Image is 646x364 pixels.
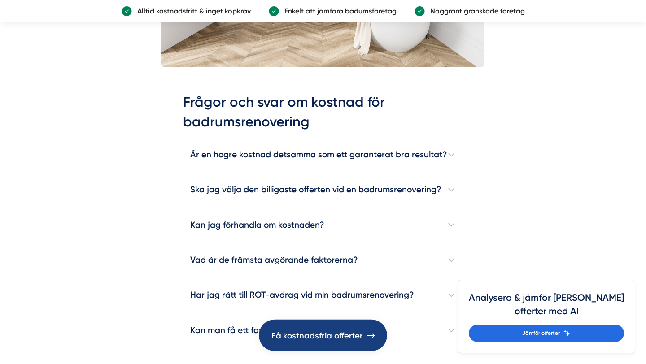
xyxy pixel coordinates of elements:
p: Alltid kostnadsfritt & inget köpkrav [132,5,251,17]
span: Få kostnadsfria offerter [271,329,363,342]
p: Noggrant granskade företag [425,5,525,17]
h2: Frågor och svar om kostnad för badrumsrenovering [183,92,463,137]
span: Jämför offerter [522,329,560,338]
a: Få kostnadsfria offerter [259,320,387,351]
a: Jämför offerter [469,325,624,342]
p: Enkelt att jämföra badumsföretag [279,5,397,17]
h4: Analysera & jämför [PERSON_NAME] offerter med AI [469,291,624,325]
